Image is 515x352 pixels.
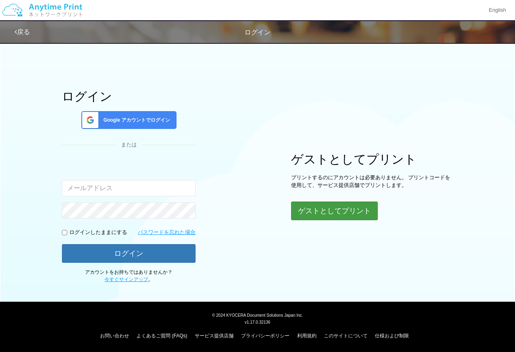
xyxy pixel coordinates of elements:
[297,333,317,339] a: 利用規約
[195,333,234,339] a: サービス提供店舗
[62,90,196,103] h1: ログイン
[245,29,270,36] span: ログイン
[62,180,196,196] input: メールアドレス
[291,174,453,189] p: プリントするのにアカウントは必要ありません。 プリントコードを使用して、サービス提供店舗でプリントします。
[138,229,196,236] a: パスワードを忘れた場合
[104,277,153,282] span: 。
[291,202,378,220] button: ゲストとしてプリント
[375,333,409,339] a: 仕様および制限
[15,28,30,35] a: 戻る
[212,312,303,318] span: © 2024 KYOCERA Document Solutions Japan Inc.
[245,320,270,324] span: v1.17.0.32136
[62,269,196,283] p: アカウントをお持ちではありませんか？
[291,152,453,166] h1: ゲストとしてプリント
[241,333,289,339] a: プライバシーポリシー
[136,333,187,339] a: よくあるご質問 (FAQs)
[104,277,148,282] a: 今すぐサインアップ
[100,333,129,339] a: お問い合わせ
[100,117,170,124] span: Google アカウントでログイン
[62,244,196,263] button: ログイン
[69,229,127,236] p: ログインしたままにする
[324,333,368,339] a: このサイトについて
[62,141,196,149] div: または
